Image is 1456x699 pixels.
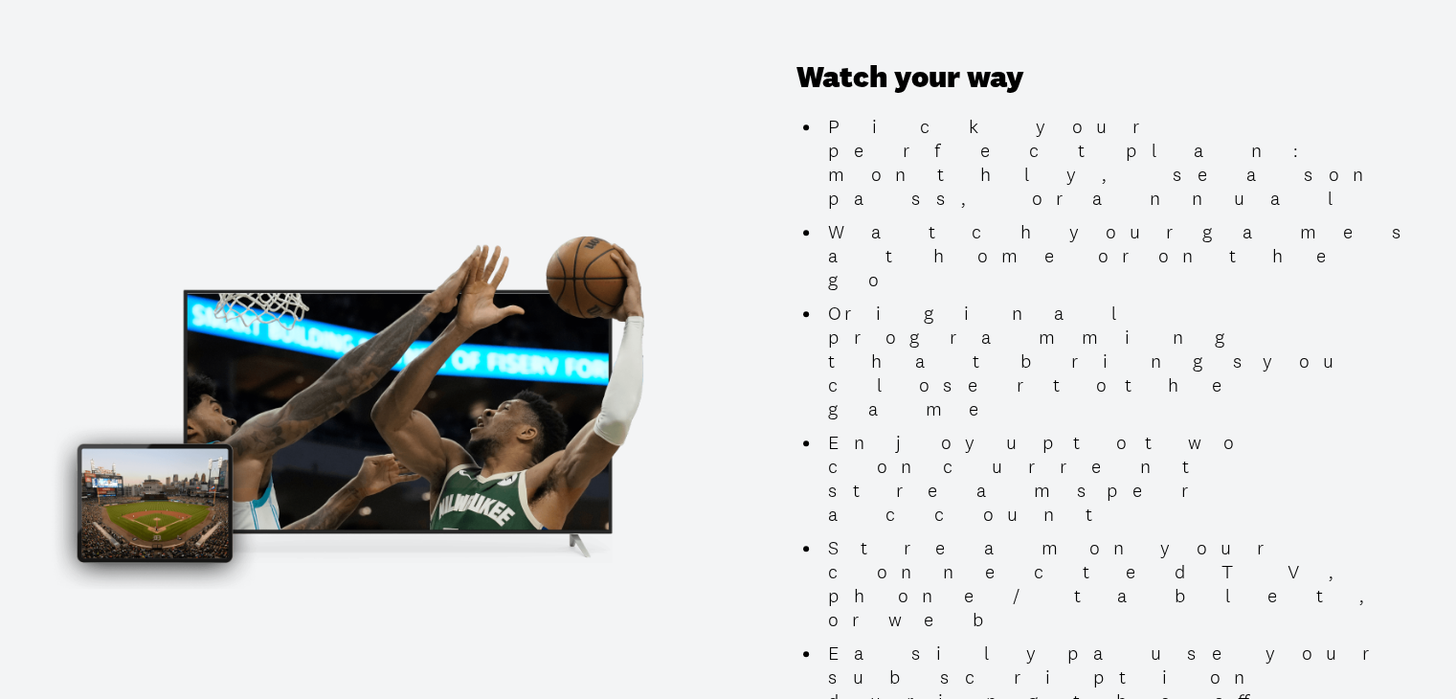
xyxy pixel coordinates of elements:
[821,431,1419,527] li: Enjoy up to two concurrent streams per account
[796,59,1419,96] h3: Watch your way
[821,115,1419,211] li: Pick your perfect plan: monthly, season pass, or annual
[46,217,707,590] img: Promotional Image
[821,536,1419,632] li: Stream on your connected TV, phone/tablet, or web
[821,302,1419,421] li: Original programming that brings you closer to the game
[821,220,1419,292] li: Watch your games at home or on the go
